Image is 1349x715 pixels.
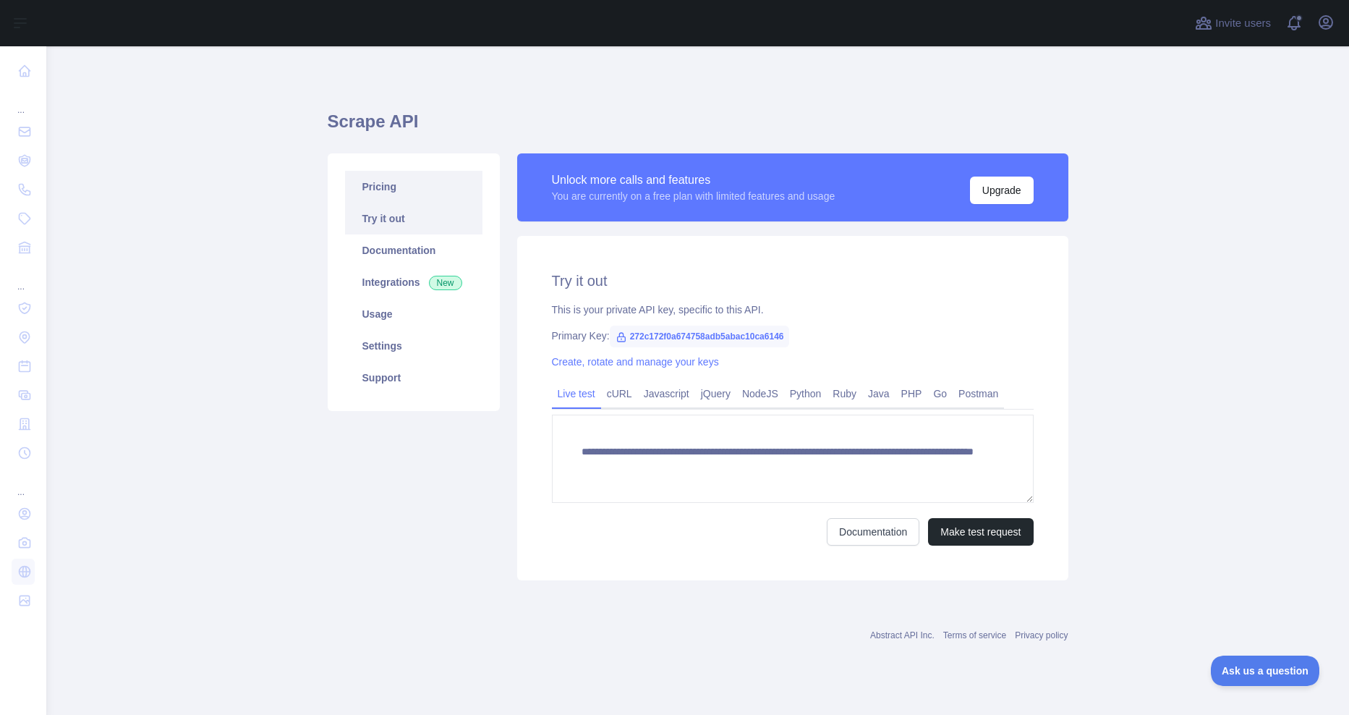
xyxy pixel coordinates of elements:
span: New [429,276,462,290]
a: Documentation [827,518,919,546]
a: Go [927,382,953,405]
div: ... [12,469,35,498]
a: Try it out [345,203,482,234]
a: Pricing [345,171,482,203]
div: ... [12,87,35,116]
a: PHP [895,382,928,405]
a: Javascript [638,382,695,405]
div: Primary Key: [552,329,1034,343]
a: cURL [601,382,638,405]
a: jQuery [695,382,736,405]
a: Documentation [345,234,482,266]
a: Usage [345,298,482,330]
span: Invite users [1215,15,1271,32]
a: Integrations New [345,266,482,298]
h1: Scrape API [328,110,1068,145]
div: You are currently on a free plan with limited features and usage [552,189,835,203]
a: Create, rotate and manage your keys [552,356,719,368]
a: Java [862,382,895,405]
button: Invite users [1192,12,1274,35]
a: Live test [552,382,601,405]
a: Settings [345,330,482,362]
div: This is your private API key, specific to this API. [552,302,1034,317]
div: Unlock more calls and features [552,172,835,189]
a: Support [345,362,482,394]
a: Ruby [827,382,862,405]
a: Abstract API Inc. [870,630,935,640]
a: Terms of service [943,630,1006,640]
button: Make test request [928,518,1033,546]
span: 272c172f0a674758adb5abac10ca6146 [610,326,790,347]
button: Upgrade [970,177,1034,204]
h2: Try it out [552,271,1034,291]
iframe: Toggle Customer Support [1211,656,1320,686]
a: Postman [953,382,1004,405]
a: Python [784,382,827,405]
a: Privacy policy [1015,630,1068,640]
div: ... [12,263,35,292]
a: NodeJS [736,382,784,405]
